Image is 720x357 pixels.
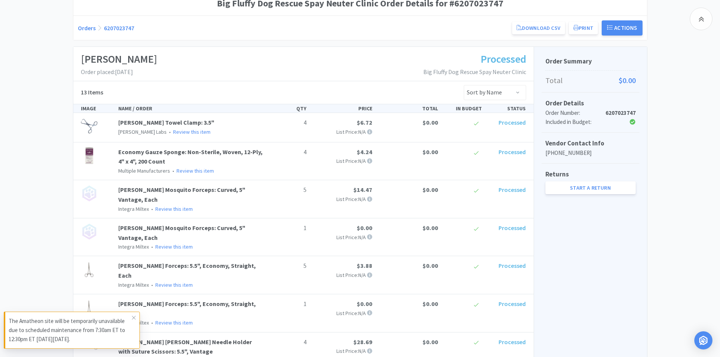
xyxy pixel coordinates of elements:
[118,224,245,241] a: [PERSON_NAME] Mosquito Forceps: Curved, 5" Vantage, Each
[115,104,266,113] div: NAME / ORDER
[269,223,307,233] p: 1
[81,88,103,96] span: 13 Items
[499,262,526,269] span: Processed
[545,117,605,127] div: Included in Budget:
[512,22,565,34] a: Download CSV
[78,104,116,113] div: IMAGE
[353,186,372,193] span: $14.47
[269,118,307,128] p: 4
[423,67,526,77] p: Big Fluffy Dog Rescue Spay Neuter Clinic
[545,56,636,66] h5: Order Summary
[545,138,636,148] h5: Vendor Contact Info
[155,319,193,326] a: Review this item
[269,299,307,309] p: 1
[313,157,372,165] p: List Price: N/A
[78,24,96,32] a: Orders
[81,223,98,240] img: no_image.png
[499,338,526,346] span: Processed
[150,243,154,250] span: •
[481,52,526,66] span: Processed
[569,22,598,34] button: Print
[423,119,438,126] span: $0.00
[694,331,712,349] div: Open Intercom Messenger
[357,119,372,126] span: $6.72
[423,300,438,308] span: $0.00
[357,262,372,269] span: $3.88
[81,118,98,134] img: ee064680835c4d05b33bd1ad5b7af6d5_69401.jpeg
[81,147,98,164] img: b52248cc5a1647788dac8f4a537dd40e_353088.jpeg
[310,104,375,113] div: PRICE
[545,74,636,87] p: Total
[168,128,172,135] span: •
[499,119,526,126] span: Processed
[155,281,193,288] a: Review this item
[81,51,157,68] h1: [PERSON_NAME]
[150,319,154,326] span: •
[118,128,167,135] span: [PERSON_NAME] Labs
[423,186,438,193] span: $0.00
[118,300,256,317] a: [PERSON_NAME] Forceps: 5.5", Economy, Straight, Each
[155,206,193,212] a: Review this item
[357,224,372,232] span: $0.00
[269,337,307,347] p: 4
[118,281,149,288] span: Integra Miltex
[499,148,526,156] span: Processed
[81,261,98,278] img: 9982b240d3f04fcf995b0cf0257b5489_69821.jpeg
[423,338,438,346] span: $0.00
[104,24,134,32] a: 6207023747
[423,262,438,269] span: $0.00
[357,148,372,156] span: $4.24
[375,104,441,113] div: TOTAL
[269,261,307,271] p: 5
[545,181,636,194] a: Start a Return
[313,309,372,317] p: List Price: N/A
[9,317,132,344] p: The Amatheon site will be temporarily unavailable due to scheduled maintenance from 7:30am ET to ...
[118,338,252,355] a: [PERSON_NAME] [PERSON_NAME] Needle Holder with Suture Scissors: 5.5", Vantage
[118,119,214,126] a: [PERSON_NAME] Towel Clamp: 3.5"
[619,74,636,87] span: $0.00
[423,224,438,232] span: $0.00
[485,104,529,113] div: STATUS
[545,169,636,179] h5: Returns
[545,98,636,108] h5: Order Details
[81,299,98,316] img: 9982b240d3f04fcf995b0cf0257b5489_69821.jpeg
[118,243,149,250] span: Integra Miltex
[441,104,485,113] div: IN BUDGET
[499,300,526,308] span: Processed
[118,206,149,212] span: Integra Miltex
[313,347,372,355] p: List Price: N/A
[313,233,372,241] p: List Price: N/A
[118,262,256,279] a: [PERSON_NAME] Forceps: 5.5", Economy, Straight, Each
[266,104,310,113] div: QTY
[545,148,636,158] p: [PHONE_NUMBER]
[150,206,154,212] span: •
[313,128,372,136] p: List Price: N/A
[313,271,372,279] p: List Price: N/A
[171,167,175,174] span: •
[177,167,214,174] a: Review this item
[269,147,307,157] p: 4
[499,186,526,193] span: Processed
[269,185,307,195] p: 5
[81,185,98,202] img: no_image.png
[357,300,372,308] span: $0.00
[118,148,263,165] a: Economy Gauze Sponge: Non-Sterile, Woven, 12-Ply, 4" x 4", 200 Count
[423,148,438,156] span: $0.00
[81,67,157,77] p: Order placed: [DATE]
[605,109,636,116] strong: 6207023747
[150,281,154,288] span: •
[155,243,193,250] a: Review this item
[118,167,170,174] span: Multiple Manufacturers
[173,128,211,135] a: Review this item
[499,224,526,232] span: Processed
[353,338,372,346] span: $28.69
[313,195,372,203] p: List Price: N/A
[118,186,245,203] a: [PERSON_NAME] Mosquito Forceps: Curved, 5" Vantage, Each
[602,20,643,36] button: Actions
[545,108,605,117] div: Order Number:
